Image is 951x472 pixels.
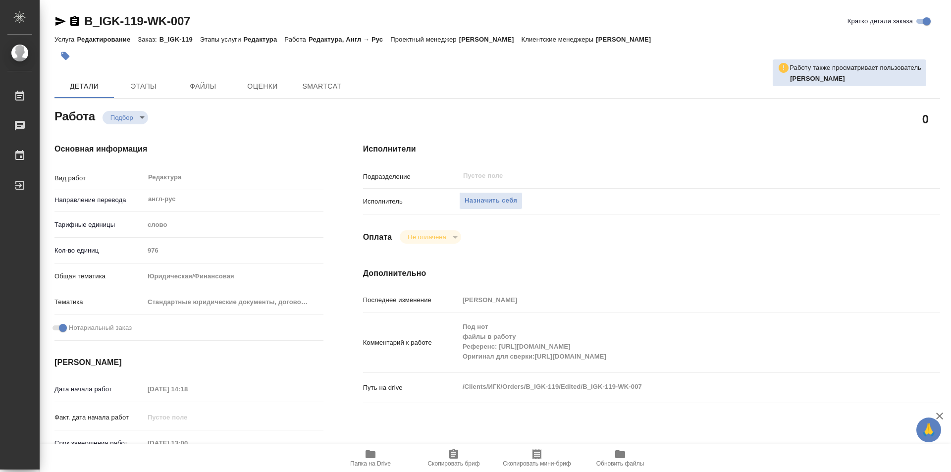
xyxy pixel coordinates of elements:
input: Пустое поле [144,382,231,396]
span: Скопировать бриф [427,460,479,467]
h4: Дополнительно [363,267,940,279]
p: Проектный менеджер [390,36,459,43]
p: Редактура [244,36,285,43]
p: Редактирование [77,36,138,43]
span: Кратко детали заказа [847,16,913,26]
p: Заказ: [138,36,159,43]
span: Нотариальный заказ [69,323,132,333]
span: SmartCat [298,80,346,93]
h2: 0 [922,110,929,127]
span: 🙏 [920,420,937,440]
p: Редактура, Англ → Рус [309,36,390,43]
div: Подбор [103,111,148,124]
p: [PERSON_NAME] [596,36,658,43]
button: Назначить себя [459,192,523,210]
div: Стандартные юридические документы, договоры, уставы [144,294,323,311]
span: Скопировать мини-бриф [503,460,571,467]
button: Подбор [107,113,136,122]
span: Назначить себя [465,195,517,207]
p: Комментарий к работе [363,338,459,348]
h4: Исполнители [363,143,940,155]
textarea: /Clients/ИГК/Orders/B_IGK-119/Edited/B_IGK-119-WK-007 [459,378,892,395]
p: Работа [284,36,309,43]
h2: Работа [54,106,95,124]
p: Направление перевода [54,195,144,205]
span: Оценки [239,80,286,93]
button: Папка на Drive [329,444,412,472]
span: Детали [60,80,108,93]
p: Тарифные единицы [54,220,144,230]
p: B_IGK-119 [159,36,200,43]
p: Работу также просматривает пользователь [790,63,921,73]
p: Баданян Артак [790,74,921,84]
button: Добавить тэг [54,45,76,67]
button: 🙏 [916,418,941,442]
p: Тематика [54,297,144,307]
h4: [PERSON_NAME] [54,357,323,368]
p: Последнее изменение [363,295,459,305]
div: слово [144,216,323,233]
span: Обновить файлы [596,460,644,467]
button: Обновить файлы [579,444,662,472]
a: B_IGK-119-WK-007 [84,14,190,28]
input: Пустое поле [144,436,231,450]
p: Вид работ [54,173,144,183]
p: Факт. дата начала работ [54,413,144,422]
p: Срок завершения работ [54,438,144,448]
p: [PERSON_NAME] [459,36,522,43]
input: Пустое поле [144,410,231,424]
button: Скопировать ссылку [69,15,81,27]
p: Подразделение [363,172,459,182]
button: Не оплачена [405,233,449,241]
textarea: Под нот файлы в работу Референс: [URL][DOMAIN_NAME] Оригинал для сверки:[URL][DOMAIN_NAME] [459,318,892,365]
button: Скопировать бриф [412,444,495,472]
span: Папка на Drive [350,460,391,467]
p: Путь на drive [363,383,459,393]
p: Кол-во единиц [54,246,144,256]
button: Скопировать ссылку для ЯМессенджера [54,15,66,27]
input: Пустое поле [459,293,892,307]
button: Скопировать мини-бриф [495,444,579,472]
div: Подбор [400,230,461,244]
p: Услуга [54,36,77,43]
p: Этапы услуги [200,36,244,43]
h4: Основная информация [54,143,323,155]
span: Этапы [120,80,167,93]
input: Пустое поле [462,170,869,182]
p: Клиентские менеджеры [522,36,596,43]
p: Дата начала работ [54,384,144,394]
h4: Оплата [363,231,392,243]
div: Юридическая/Финансовая [144,268,323,285]
input: Пустое поле [144,243,323,258]
span: Файлы [179,80,227,93]
p: Общая тематика [54,271,144,281]
p: Исполнитель [363,197,459,207]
